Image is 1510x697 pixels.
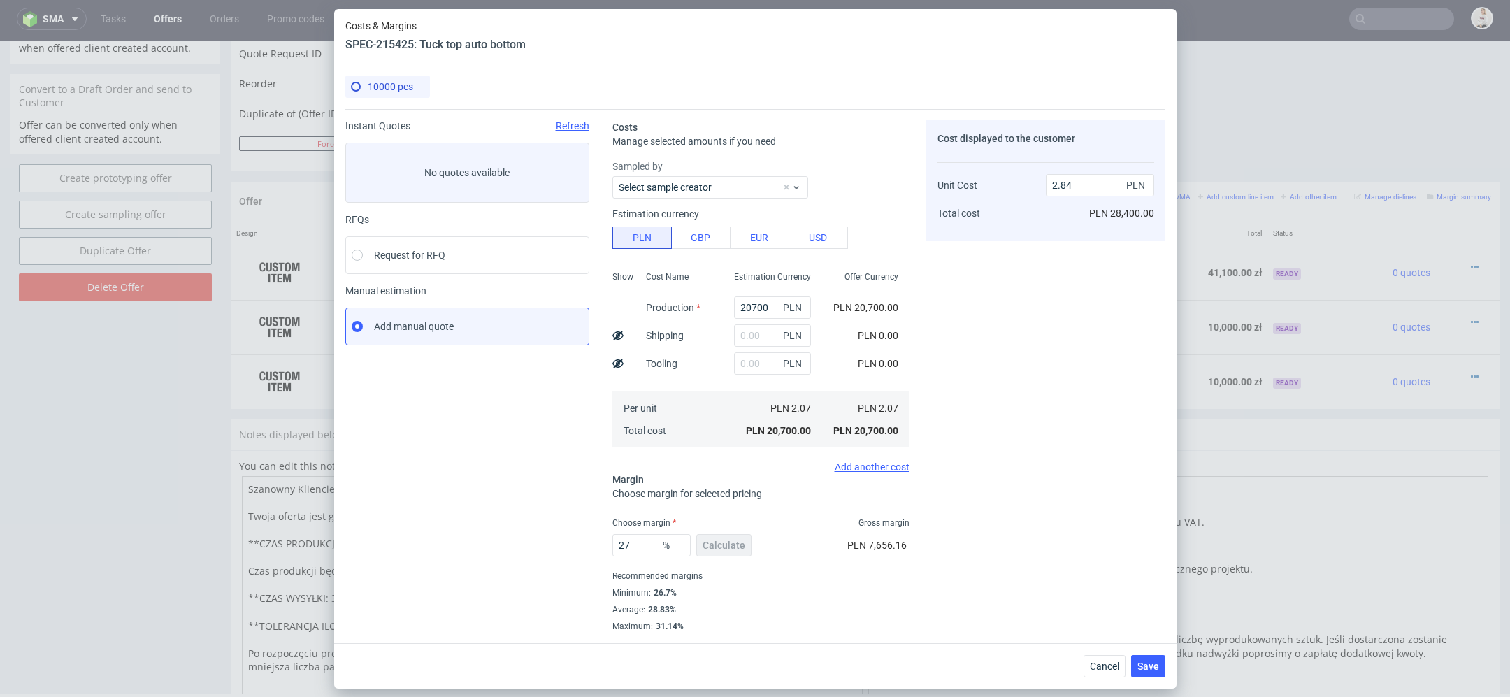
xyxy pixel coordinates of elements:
[937,180,977,191] span: Unit Cost
[1198,152,1274,159] small: Add custom line item
[373,418,422,431] a: markdown
[1281,152,1337,159] small: Add other item
[619,182,712,193] label: Select sample creator
[734,352,811,375] input: 0.00
[937,208,980,219] span: Total cost
[513,350,542,360] a: CBEH-3
[849,313,924,368] td: 1.00 zł
[513,296,542,306] a: CBEH-2
[777,313,850,368] td: 10000
[1393,226,1430,237] span: 0 quotes
[374,248,445,262] span: Request for RFQ
[925,259,1045,313] td: 10,000.00 zł
[612,601,909,618] div: Average :
[734,296,811,319] input: 0.00
[777,203,850,259] td: 10000
[345,285,589,296] span: Manual estimation
[1089,208,1154,219] span: PLN 28,400.00
[1393,335,1430,346] span: 0 quotes
[612,136,776,147] span: Manage selected amounts if you need
[19,196,212,224] a: Duplicate Offer
[485,210,772,253] div: Serwach • Custom
[937,133,1075,144] span: Cost displayed to the customer
[1147,203,1267,259] td: 41,100.00 zł
[653,621,684,632] div: 31.14%
[849,259,924,313] td: 1.00 zł
[858,403,898,414] span: PLN 2.07
[1273,282,1301,293] span: Ready
[396,181,480,204] th: ID
[1354,152,1416,159] small: Manage dielines
[485,241,542,251] span: Source:
[646,302,700,313] label: Production
[651,587,677,598] div: 26.7%
[1147,259,1267,313] td: 10,000.00 zł
[1105,152,1191,159] small: Add line item from VMA
[345,214,589,225] div: RFQs
[833,302,898,313] span: PLN 20,700.00
[345,143,589,203] label: No quotes available
[1084,655,1126,677] button: Cancel
[1123,175,1151,195] span: PLN
[612,208,699,220] label: Estimation currency
[612,488,762,499] span: Choose margin for selected pricing
[345,37,526,52] header: SPEC-215425: Tuck top auto bottom
[746,425,811,436] span: PLN 20,700.00
[19,232,212,260] input: Delete Offer
[645,604,676,615] div: 28.83%
[239,34,481,61] td: Reorder
[245,214,315,249] img: ico-item-custom-a8f9c3db6a5631ce2f509e228e8b95abde266dc4376634de7b166047de09ff05.png
[581,267,632,278] span: SPEC- 215425
[612,518,676,528] label: Choose margin
[513,241,542,251] a: CBEH-1
[925,313,1045,368] td: 10,000.00 zł
[581,213,632,224] span: SPEC- 215424
[239,418,1491,682] div: You can edit this note using
[19,77,212,104] p: Offer can be converted only when offered client created account.
[780,326,808,345] span: PLN
[245,268,315,303] img: ico-item-custom-a8f9c3db6a5631ce2f509e228e8b95abde266dc4376634de7b166047de09ff05.png
[646,358,677,369] label: Tooling
[777,259,850,313] td: 10000
[925,203,1045,259] td: 41,100.00 zł
[612,122,638,133] span: Costs
[1393,280,1430,292] span: 0 quotes
[485,296,542,306] span: Source:
[612,474,644,485] span: Margin
[402,280,436,292] strong: 769051
[374,319,454,333] span: Add manual quote
[1090,661,1119,671] span: Cancel
[480,181,777,204] th: Name
[10,33,220,77] div: Convert to a Draft Order and send to Customer
[485,319,579,333] span: Tuck top auto bottom
[1147,181,1267,204] th: Total
[1045,203,1147,259] td: 0.00 zł
[612,618,909,632] div: Maximum :
[612,461,909,473] div: Add another cost
[612,271,633,282] span: Show
[734,324,811,347] input: 0.00
[612,534,691,556] input: 0.00
[624,425,666,436] span: Total cost
[768,95,844,110] input: Save
[245,323,315,358] img: ico-item-custom-a8f9c3db6a5631ce2f509e228e8b95abde266dc4376634de7b166047de09ff05.png
[485,210,579,224] span: Tuck top auto bottom
[231,181,396,204] th: Design
[345,20,526,31] span: Costs & Margins
[844,271,898,282] span: Offer Currency
[646,330,684,341] label: Shipping
[368,81,413,92] span: 10000 pcs
[660,536,688,555] span: %
[242,435,863,680] textarea: Szanowny Kliencie, Twoja oferta jest gotowa. Pamiętaj, że ceny nie zawierają podatku VAT. **CZAS ...
[770,403,811,414] span: PLN 2.07
[239,155,262,166] span: Offer
[581,322,632,333] span: SPEC- 215426
[485,264,772,308] div: Serwach • Custom
[612,159,909,173] label: Sampled by
[671,227,731,249] button: GBP
[239,1,481,34] td: Quote Request ID
[239,95,460,110] button: Force CRM resync
[1045,259,1147,313] td: 0.00 zł
[925,181,1045,204] th: Net Total
[19,123,212,151] a: Create prototyping offer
